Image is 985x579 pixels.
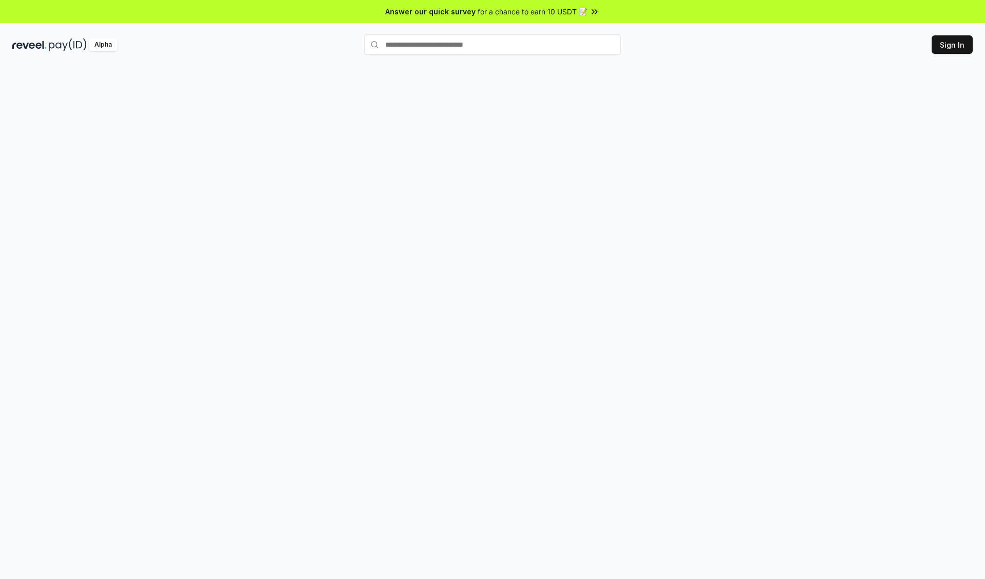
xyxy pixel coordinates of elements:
div: Alpha [89,38,117,51]
img: pay_id [49,38,87,51]
span: for a chance to earn 10 USDT 📝 [478,6,587,17]
button: Sign In [932,35,973,54]
img: reveel_dark [12,38,47,51]
span: Answer our quick survey [385,6,476,17]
